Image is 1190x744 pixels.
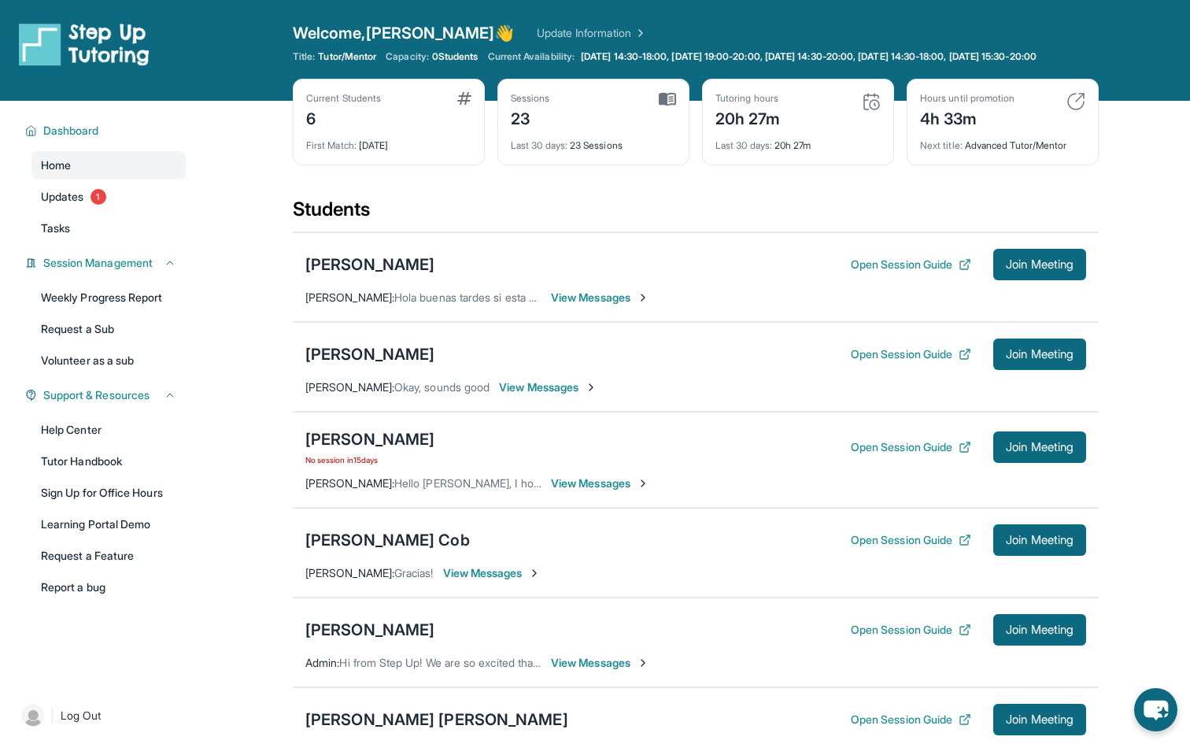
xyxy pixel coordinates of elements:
a: Help Center [31,416,186,444]
span: [PERSON_NAME] : [305,476,394,490]
span: Last 30 days : [715,139,772,151]
button: Join Meeting [993,249,1086,280]
div: [PERSON_NAME] [305,343,434,365]
div: [PERSON_NAME] [PERSON_NAME] [305,709,568,731]
div: Hours until promotion [920,92,1014,105]
a: [DATE] 14:30-18:00, [DATE] 19:00-20:00, [DATE] 14:30-20:00, [DATE] 14:30-18:00, [DATE] 15:30-20:00 [578,50,1040,63]
div: 4h 33m [920,105,1014,130]
div: [PERSON_NAME] Cob [305,529,470,551]
span: [DATE] 14:30-18:00, [DATE] 19:00-20:00, [DATE] 14:30-20:00, [DATE] 14:30-18:00, [DATE] 15:30-20:00 [581,50,1037,63]
button: Support & Resources [37,387,176,403]
a: Request a Sub [31,315,186,343]
button: Join Meeting [993,339,1086,370]
span: Log Out [61,708,102,724]
span: Support & Resources [43,387,150,403]
a: Tasks [31,214,186,242]
img: Chevron-Right [637,477,649,490]
span: Join Meeting [1006,350,1074,359]
span: Admin : [305,656,339,669]
a: Learning Portal Demo [31,510,186,539]
span: Last 30 days : [511,139,567,151]
a: Volunteer as a sub [31,346,186,375]
div: 20h 27m [715,105,781,130]
button: Open Session Guide [851,712,971,727]
span: View Messages [551,655,649,671]
img: card [862,92,881,111]
img: Chevron Right [631,25,647,41]
a: Weekly Progress Report [31,283,186,312]
div: [PERSON_NAME] [305,619,434,641]
button: chat-button [1134,688,1177,731]
span: Join Meeting [1006,442,1074,452]
span: Hello [PERSON_NAME], I hope this message finds you well, [PERSON_NAME] tutoring session will star... [394,476,1051,490]
img: Chevron-Right [637,657,649,669]
span: Welcome, [PERSON_NAME] 👋 [293,22,515,44]
button: Open Session Guide [851,532,971,548]
div: Advanced Tutor/Mentor [920,130,1085,152]
img: user-img [22,705,44,727]
div: 20h 27m [715,130,881,152]
img: card [1066,92,1085,111]
span: Capacity: [386,50,429,63]
span: First Match : [306,139,357,151]
button: Session Management [37,255,176,271]
span: [PERSON_NAME] : [305,380,394,394]
div: [PERSON_NAME] [305,254,434,276]
button: Open Session Guide [851,622,971,638]
div: [PERSON_NAME] [305,428,434,450]
img: Chevron-Right [585,381,597,394]
div: 23 [511,105,550,130]
img: logo [19,22,150,66]
img: card [457,92,471,105]
span: View Messages [551,476,649,491]
span: No session in 15 days [305,453,434,466]
span: Current Availability: [488,50,575,63]
span: Join Meeting [1006,535,1074,545]
div: [DATE] [306,130,471,152]
div: Students [293,197,1099,231]
span: View Messages [551,290,649,305]
span: Gracias! [394,566,434,579]
span: Join Meeting [1006,715,1074,724]
span: Okay, sounds good [394,380,490,394]
span: Tasks [41,220,70,236]
div: Current Students [306,92,381,105]
a: Home [31,151,186,180]
button: Dashboard [37,123,176,139]
a: Sign Up for Office Hours [31,479,186,507]
span: Hola buenas tardes si esta bien gracias [394,291,589,304]
button: Open Session Guide [851,346,971,362]
a: Updates1 [31,183,186,211]
span: 0 Students [432,50,479,63]
span: Session Management [43,255,153,271]
div: 6 [306,105,381,130]
span: [PERSON_NAME] : [305,291,394,304]
span: Join Meeting [1006,625,1074,635]
div: Tutoring hours [715,92,781,105]
img: Chevron-Right [637,291,649,304]
img: card [659,92,676,106]
span: Home [41,157,71,173]
button: Join Meeting [993,614,1086,646]
span: Next title : [920,139,963,151]
span: Join Meeting [1006,260,1074,269]
span: Title: [293,50,315,63]
button: Open Session Guide [851,257,971,272]
img: Chevron-Right [528,567,541,579]
a: Report a bug [31,573,186,601]
span: Dashboard [43,123,99,139]
a: |Log Out [16,698,186,733]
span: View Messages [499,379,597,395]
span: Tutor/Mentor [318,50,376,63]
button: Join Meeting [993,524,1086,556]
span: View Messages [443,565,541,581]
button: Join Meeting [993,704,1086,735]
a: Request a Feature [31,542,186,570]
a: Tutor Handbook [31,447,186,476]
a: Update Information [537,25,647,41]
div: Sessions [511,92,550,105]
span: Updates [41,189,84,205]
button: Open Session Guide [851,439,971,455]
div: 23 Sessions [511,130,676,152]
span: [PERSON_NAME] : [305,566,394,579]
